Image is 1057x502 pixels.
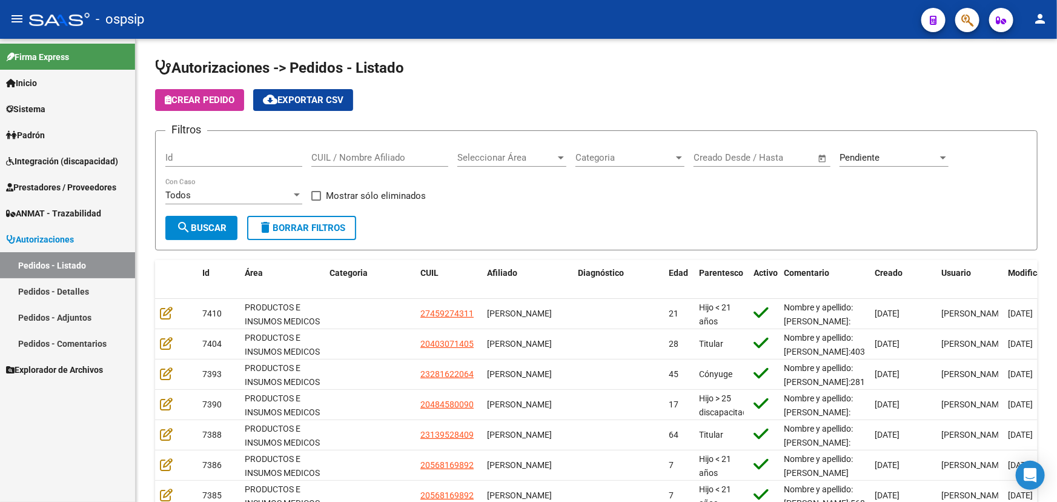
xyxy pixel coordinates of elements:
span: - ospsip [96,6,144,33]
span: Padrón [6,129,45,142]
span: Autorizaciones -> Pedidos - Listado [155,59,404,76]
span: [PERSON_NAME] [941,490,1006,500]
span: 7410 [202,309,222,318]
span: PRODUCTOS E INSUMOS MEDICOS [245,393,320,417]
span: [PERSON_NAME] [487,369,552,379]
span: Nombre y apellido: [PERSON_NAME]:40307140 Las mallas ya las tienen [784,333,889,384]
span: 20403071405 [420,339,474,349]
span: Hijo < 21 años [699,454,731,478]
span: Borrar Filtros [258,223,345,233]
span: Diagnóstico [578,268,624,278]
span: Crear Pedido [165,95,234,105]
span: Buscar [176,223,227,233]
mat-icon: cloud_download [263,92,277,107]
span: Titular [699,430,723,440]
datatable-header-cell: Comentario [779,260,870,300]
span: [DATE] [1008,339,1033,349]
span: [DATE] [875,309,900,318]
datatable-header-cell: Diagnóstico [573,260,664,300]
span: [DATE] [875,430,900,440]
span: ANMAT - Trazabilidad [6,207,101,220]
button: Open calendar [816,152,830,166]
span: Modificado [1008,268,1052,278]
span: Edad [669,268,688,278]
span: Firma Express [6,50,69,64]
datatable-header-cell: Afiliado [482,260,573,300]
span: Cónyuge [699,369,732,379]
datatable-header-cell: Id [197,260,240,300]
datatable-header-cell: Activo [749,260,779,300]
span: 17 [669,400,678,409]
span: [PERSON_NAME] [487,460,552,470]
span: 23139528409 [420,430,474,440]
datatable-header-cell: Área [240,260,325,300]
mat-icon: person [1033,12,1047,26]
span: Autorizaciones [6,233,74,246]
span: [DATE] [1008,490,1033,500]
h3: Filtros [165,121,207,138]
span: Hijo < 21 años [699,303,731,326]
span: [DATE] [1008,369,1033,379]
mat-icon: search [176,220,191,235]
span: PRODUCTOS E INSUMOS MEDICOS [245,454,320,478]
span: [DATE] [875,400,900,409]
span: CUIL [420,268,439,278]
span: Seleccionar Área [457,152,555,163]
span: Inicio [6,76,37,90]
span: [PERSON_NAME] [487,339,552,349]
div: Open Intercom Messenger [1016,461,1045,490]
span: Hijo > 25 discapacitado [699,393,752,417]
span: 21 [669,309,678,318]
span: [DATE] [1008,309,1033,318]
span: Integración (discapacidad) [6,155,118,168]
span: 7 [669,460,674,470]
span: [DATE] [1008,400,1033,409]
span: PRODUCTOS E INSUMOS MEDICOS [245,303,320,326]
span: Nombre y apellido: [PERSON_NAME] Dni:56816989 [784,454,853,492]
span: [DATE] [875,369,900,379]
span: Parentesco [699,268,743,278]
span: 27459274311 [420,309,474,318]
span: Todos [165,190,191,201]
span: Afiliado [487,268,517,278]
span: [DATE] [875,460,900,470]
input: Fecha fin [754,152,812,163]
span: [DATE] [1008,430,1033,440]
span: [DATE] [875,339,900,349]
span: [PERSON_NAME] [487,490,552,500]
span: [PERSON_NAME] [941,309,1006,318]
button: Borrar Filtros [247,216,356,240]
input: Fecha inicio [694,152,743,163]
span: Id [202,268,210,278]
span: Área [245,268,263,278]
span: [DATE] [1008,460,1033,470]
span: 20568169892 [420,490,474,500]
datatable-header-cell: Parentesco [694,260,749,300]
span: 20484580090 [420,400,474,409]
span: 23281622064 [420,369,474,379]
span: Exportar CSV [263,95,343,105]
span: 7386 [202,460,222,470]
span: 7385 [202,490,222,500]
span: [PERSON_NAME] [941,430,1006,440]
span: [PERSON_NAME] [941,339,1006,349]
span: Activo [754,268,778,278]
span: [PERSON_NAME] [487,309,552,318]
span: Pendiente [840,152,880,163]
datatable-header-cell: Usuario [936,260,1003,300]
span: 7404 [202,339,222,349]
span: 45 [669,369,678,379]
span: Prestadores / Proveedores [6,181,116,194]
span: 7388 [202,430,222,440]
span: Creado [875,268,903,278]
datatable-header-cell: Categoria [325,260,416,300]
datatable-header-cell: Creado [870,260,936,300]
span: Mostrar sólo eliminados [326,189,426,203]
span: Explorador de Archivos [6,363,103,376]
button: Exportar CSV [253,89,353,111]
span: [DATE] [875,490,900,500]
button: Crear Pedido [155,89,244,111]
mat-icon: delete [258,220,273,235]
span: Categoria [330,268,368,278]
span: PRODUCTOS E INSUMOS MEDICOS [245,424,320,447]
